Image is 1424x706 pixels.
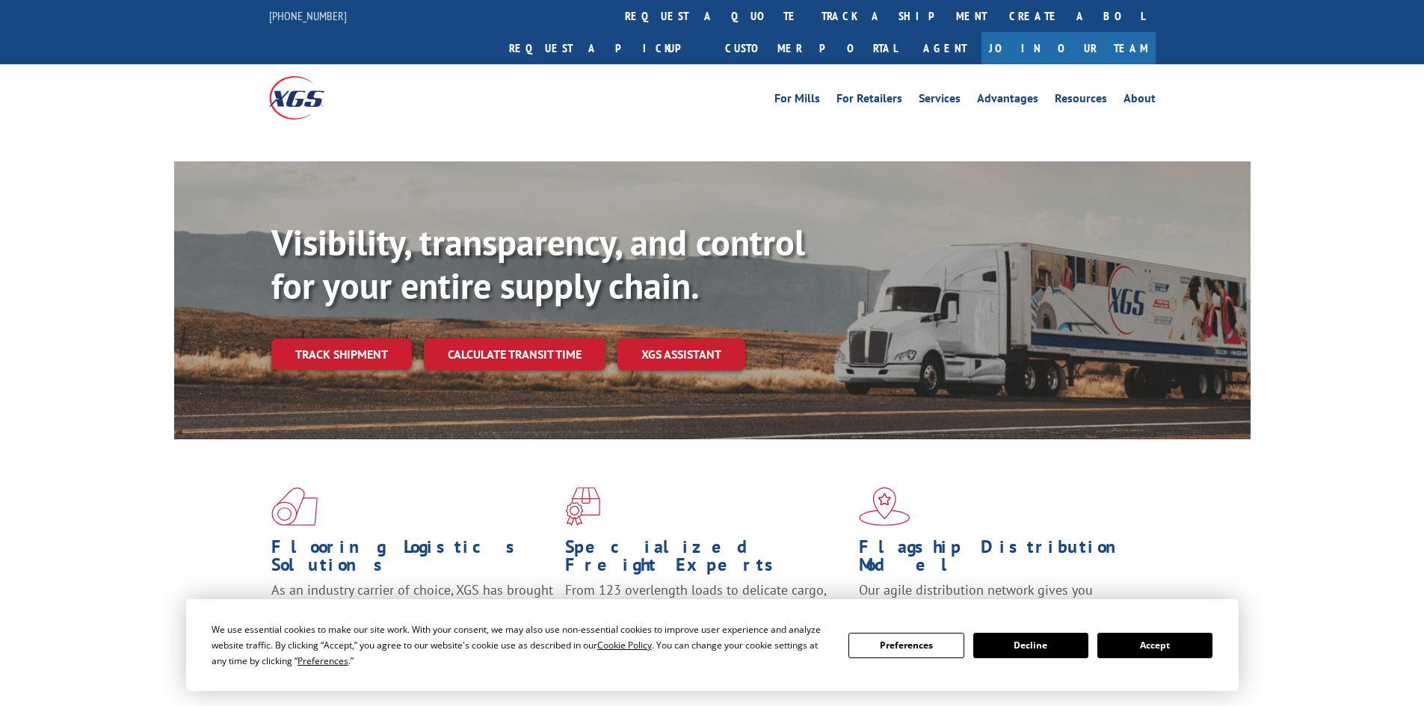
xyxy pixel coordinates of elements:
div: Cookie Consent Prompt [186,599,1239,691]
div: We use essential cookies to make our site work. With your consent, we may also use non-essential ... [212,622,830,669]
a: XGS ASSISTANT [617,338,745,371]
button: Accept [1097,633,1212,658]
a: Resources [1055,93,1107,109]
a: Customer Portal [714,32,908,64]
button: Preferences [848,633,964,658]
a: Track shipment [271,338,412,370]
b: Visibility, transparency, and control for your entire supply chain. [271,219,805,309]
span: Our agile distribution network gives you nationwide inventory management on demand. [859,581,1134,616]
h1: Flagship Distribution Model [859,538,1141,581]
img: xgs-icon-flagship-distribution-model-red [859,487,910,526]
a: Join Our Team [981,32,1156,64]
a: About [1124,93,1156,109]
a: For Mills [774,93,820,109]
span: Preferences [298,654,348,667]
button: Decline [973,633,1088,658]
a: Services [919,93,961,109]
h1: Specialized Freight Experts [565,538,848,581]
img: xgs-icon-total-supply-chain-intelligence-red [271,487,318,526]
a: Agent [908,32,981,64]
h1: Flooring Logistics Solutions [271,538,554,581]
a: Calculate transit time [424,338,605,371]
p: From 123 overlength loads to delicate cargo, our experienced staff knows the best way to move you... [565,581,848,648]
a: Advantages [977,93,1038,109]
span: As an industry carrier of choice, XGS has brought innovation and dedication to flooring logistics... [271,581,553,634]
a: [PHONE_NUMBER] [269,8,347,23]
img: xgs-icon-focused-on-flooring-red [565,487,600,526]
a: Request a pickup [498,32,714,64]
span: Cookie Policy [597,639,652,651]
a: For Retailers [836,93,902,109]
